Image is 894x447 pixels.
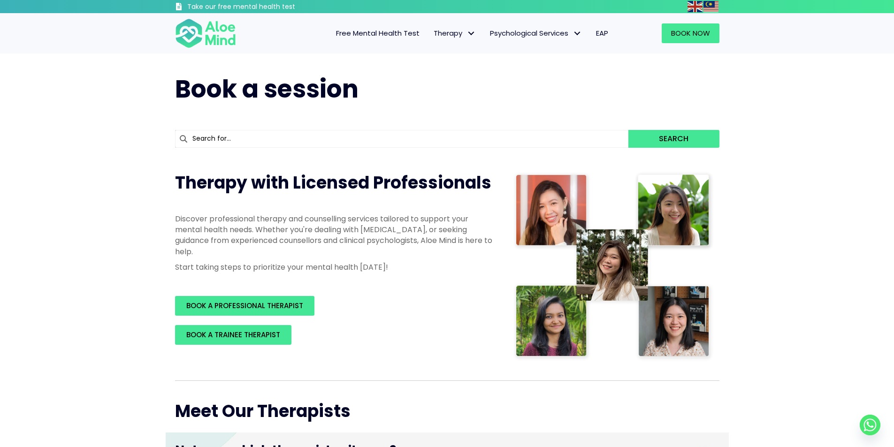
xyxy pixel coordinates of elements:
span: Psychological Services [490,28,582,38]
a: BOOK A TRAINEE THERAPIST [175,325,291,345]
input: Search for... [175,130,629,148]
img: en [688,1,703,12]
button: Search [628,130,719,148]
p: Discover professional therapy and counselling services tailored to support your mental health nee... [175,213,494,257]
h3: Take our free mental health test [187,2,345,12]
span: Therapy: submenu [465,27,478,40]
img: Aloe mind Logo [175,18,236,49]
a: Book Now [662,23,719,43]
a: TherapyTherapy: submenu [427,23,483,43]
span: EAP [596,28,608,38]
span: Psychological Services: submenu [571,27,584,40]
a: BOOK A PROFESSIONAL THERAPIST [175,296,314,316]
a: Free Mental Health Test [329,23,427,43]
span: Meet Our Therapists [175,399,351,423]
span: BOOK A TRAINEE THERAPIST [186,330,280,340]
span: Therapy [434,28,476,38]
span: Book Now [671,28,710,38]
span: BOOK A PROFESSIONAL THERAPIST [186,301,303,311]
a: Psychological ServicesPsychological Services: submenu [483,23,589,43]
span: Book a session [175,72,359,106]
a: Take our free mental health test [175,2,345,13]
p: Start taking steps to prioritize your mental health [DATE]! [175,262,494,273]
a: EAP [589,23,615,43]
a: Malay [703,1,719,12]
span: Therapy with Licensed Professionals [175,171,491,195]
span: Free Mental Health Test [336,28,420,38]
a: Whatsapp [860,415,880,435]
img: Therapist collage [513,171,714,362]
a: English [688,1,703,12]
nav: Menu [248,23,615,43]
img: ms [703,1,718,12]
